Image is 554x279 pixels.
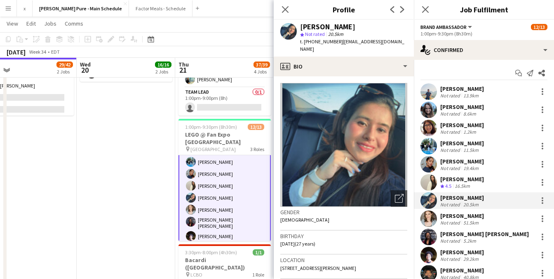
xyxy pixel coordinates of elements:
div: 1:00pm-9:30pm (8h30m) [420,31,547,37]
div: Not rated [440,238,462,244]
span: Comms [65,20,83,27]
span: 12/13 [531,24,547,30]
div: Not rated [440,220,462,226]
div: 16.5km [453,183,472,190]
button: Factor Meals - Schedule [129,0,192,17]
span: 3:30pm-8:00pm (4h30m) [185,249,237,255]
span: [DEMOGRAPHIC_DATA] [280,217,329,223]
span: Wed [80,61,91,68]
div: [PERSON_NAME] [440,248,484,256]
span: 3 Roles [250,146,264,152]
div: [PERSON_NAME] [PERSON_NAME] [440,230,529,238]
span: 1:00pm-9:30pm (8h30m) [185,124,237,130]
span: Jobs [44,20,56,27]
h3: Location [280,256,407,264]
div: [PERSON_NAME] [300,23,355,31]
div: Not rated [440,111,462,117]
span: 12/13 [248,124,264,130]
span: 20.5km [326,31,345,37]
span: Edit [26,20,36,27]
button: x [17,0,33,17]
div: [PERSON_NAME] [440,212,484,220]
span: 21 [177,65,189,75]
div: Not rated [440,201,462,208]
div: [PERSON_NAME] [440,139,484,147]
app-card-role: 1:00pm-9:30pm (8h30m)[PERSON_NAME][PERSON_NAME][PERSON_NAME][PERSON_NAME][PERSON_NAME][PERSON_NAM... [178,105,271,257]
div: [PERSON_NAME] [440,175,484,183]
h3: Job Fulfilment [414,4,554,15]
div: [DATE] [7,48,26,56]
span: 16/16 [155,61,171,68]
div: Not rated [440,256,462,262]
span: [DATE] (27 years) [280,241,315,247]
span: [GEOGRAPHIC_DATA] [190,146,236,152]
h3: LEGO @ Fan Expo [GEOGRAPHIC_DATA] [178,131,271,146]
img: Crew avatar or photo [280,83,407,207]
div: 11.5km [462,147,480,153]
h3: Profile [274,4,414,15]
span: Week 34 [27,49,48,55]
div: [PERSON_NAME] [440,85,484,92]
div: 2 Jobs [57,69,73,75]
div: Not rated [440,165,462,171]
div: 4 Jobs [254,69,270,75]
div: 29.2km [462,256,480,262]
div: Not rated [440,92,462,99]
button: Brand Ambassador [420,24,473,30]
a: Comms [61,18,87,29]
span: Brand Ambassador [420,24,467,30]
div: [PERSON_NAME] [440,103,484,111]
a: Jobs [41,18,60,29]
div: Bio [274,57,414,76]
a: Edit [23,18,39,29]
span: 4.5 [445,183,451,189]
div: EDT [51,49,60,55]
span: [STREET_ADDRESS][PERSON_NAME] [280,265,356,271]
div: [PERSON_NAME] [440,121,484,129]
span: 1/1 [253,249,264,255]
div: 5.2km [462,238,478,244]
a: View [3,18,21,29]
app-card-role: Team Lead0/11:00pm-9:00pm (8h) [178,87,271,116]
div: [PERSON_NAME] [440,267,484,274]
app-job-card: 1:00pm-9:30pm (8h30m)12/13LEGO @ Fan Expo [GEOGRAPHIC_DATA] [GEOGRAPHIC_DATA]3 Roles1:00pm-9:30pm... [178,119,271,241]
div: 1.2km [462,129,478,135]
div: 2 Jobs [155,69,171,75]
span: 20 [79,65,91,75]
span: | [EMAIL_ADDRESS][DOMAIN_NAME] [300,38,404,52]
h3: Birthday [280,232,407,240]
div: Confirmed [414,40,554,60]
h3: Gender [280,208,407,216]
span: 29/42 [56,61,73,68]
div: [PERSON_NAME] [440,194,484,201]
div: 20.5km [462,201,480,208]
div: Open photos pop-in [391,190,407,207]
div: 8.6km [462,111,478,117]
span: View [7,20,18,27]
h3: Bacardi ([GEOGRAPHIC_DATA]) [178,256,271,271]
span: Thu [178,61,189,68]
span: Not rated [305,31,325,37]
span: 1 Role [252,272,264,278]
span: t. [PHONE_NUMBER] [300,38,343,45]
div: 19.4km [462,165,480,171]
div: Not rated [440,129,462,135]
span: LCBO [190,272,202,278]
div: [PERSON_NAME] [440,158,484,165]
div: 13.9km [462,92,480,99]
div: Not rated [440,147,462,153]
span: 37/39 [254,61,270,68]
div: 51.5km [462,220,480,226]
button: [PERSON_NAME] Pure - Main Schedule [33,0,129,17]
